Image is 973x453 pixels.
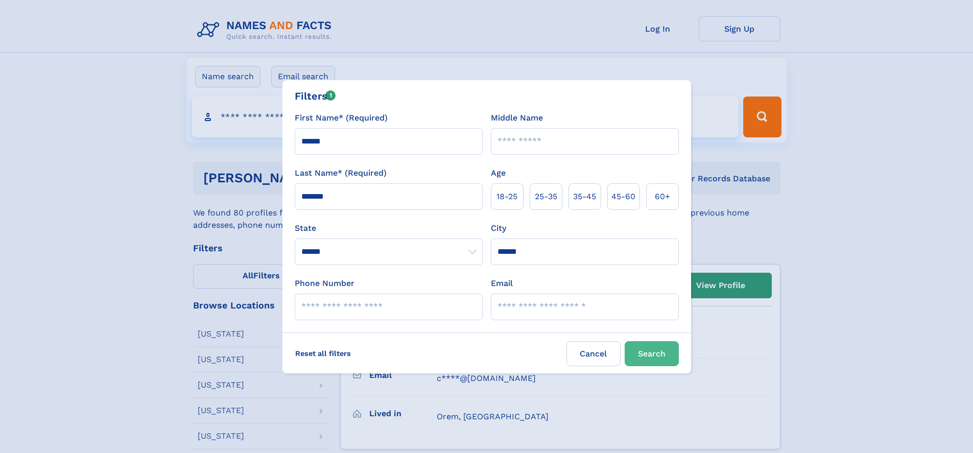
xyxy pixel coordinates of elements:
div: Filters [295,88,336,104]
button: Search [625,341,679,366]
span: 45‑60 [611,190,635,203]
span: 25‑35 [535,190,557,203]
label: Cancel [566,341,621,366]
span: 18‑25 [496,190,517,203]
label: Last Name* (Required) [295,167,387,179]
label: Reset all filters [289,341,358,366]
label: Phone Number [295,277,354,290]
label: City [491,222,506,234]
span: 35‑45 [573,190,596,203]
label: Age [491,167,506,179]
label: State [295,222,483,234]
label: First Name* (Required) [295,112,388,124]
label: Email [491,277,513,290]
span: 60+ [655,190,670,203]
label: Middle Name [491,112,543,124]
